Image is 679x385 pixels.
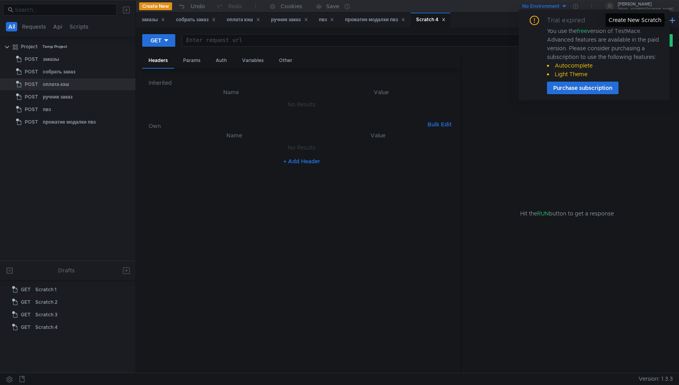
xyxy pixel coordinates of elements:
button: Api [51,22,65,31]
th: Name [161,131,307,140]
div: Undo [191,2,205,11]
div: оплата кэш [43,78,69,90]
input: Search... [15,5,112,14]
div: Auth [209,53,233,68]
li: Light Theme [547,70,660,78]
div: оплата кэш [227,16,260,24]
span: RUN [537,210,549,217]
span: POST [25,104,38,115]
span: POST [25,53,38,65]
div: You use the version of TestMace. Advanced features are available in the paid version. Please cons... [547,27,660,78]
div: Headers [142,53,174,69]
span: GET [21,321,31,333]
button: Scripts [67,22,91,31]
button: Create New [139,2,172,10]
div: пвз [43,104,51,115]
div: Temp Project [42,41,67,53]
div: Create New Scratch [606,13,664,27]
div: [EMAIL_ADDRESS][DOMAIN_NAME] [618,8,673,11]
div: GET [150,36,161,45]
th: Name [155,88,307,97]
button: Undo [172,0,211,12]
div: Scratch 4 [35,321,58,333]
div: Variables [236,53,270,68]
button: All [6,22,17,31]
div: Scratch 2 [35,296,57,308]
div: прожатие модалки пвз [345,16,405,24]
div: заказы [43,53,59,65]
div: Redo [228,2,242,11]
div: Project [21,41,38,53]
div: [PERSON_NAME] [618,2,673,6]
div: No Environment [522,3,560,10]
span: Version: 1.3.3 [639,373,673,385]
div: прожатие модалки пвз [43,116,96,128]
div: собрать заказ [43,66,75,78]
span: POST [25,116,38,128]
div: Params [177,53,207,68]
nz-embed-empty: No Results [288,101,316,108]
div: Scratch 4 [416,16,446,24]
div: Scratch 3 [35,309,57,321]
button: Bulk Edit [424,120,455,129]
nz-embed-empty: No Results [288,144,316,151]
span: GET [21,296,31,308]
h6: Inherited [149,78,454,88]
div: Save [326,4,339,9]
div: Cookies [281,2,302,11]
button: Requests [20,22,48,31]
span: POST [25,78,38,90]
div: Drafts [58,266,75,275]
div: собрать заказ [176,16,216,24]
div: Trial expired [547,16,595,25]
div: заказы [141,16,165,24]
span: POST [25,66,38,78]
div: пвз [319,16,334,24]
span: free [577,27,587,35]
th: Value [308,88,455,97]
span: GET [21,284,31,296]
button: GET [142,34,175,47]
li: Autocomplete [547,61,660,70]
span: POST [25,91,38,103]
div: ручник заказ [43,91,73,103]
span: Hit the button to get a response [520,209,614,218]
div: ручник заказ [271,16,308,24]
th: Value [307,131,448,140]
div: Other [273,53,299,68]
button: Redo [211,0,248,12]
div: Scratch 1 [35,284,57,296]
button: Purchase subscription [547,82,618,94]
button: + Add Header [280,157,323,166]
span: GET [21,309,31,321]
h6: Own [149,121,424,131]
